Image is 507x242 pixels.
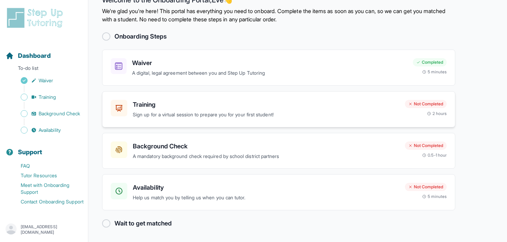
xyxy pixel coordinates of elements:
p: [EMAIL_ADDRESS][DOMAIN_NAME] [21,224,82,235]
span: Training [39,94,56,101]
a: Training [6,92,88,102]
p: A mandatory background check required by school district partners [133,152,399,160]
a: Dashboard [6,51,51,61]
h2: Wait to get matched [115,219,172,228]
div: 5 minutes [422,194,447,199]
a: FAQ [6,161,88,171]
div: Not Completed [405,183,447,191]
a: Availability [6,125,88,135]
a: Contact Onboarding Support [6,197,88,207]
button: [EMAIL_ADDRESS][DOMAIN_NAME] [6,223,82,236]
div: Not Completed [405,100,447,108]
h3: Availability [133,183,399,192]
a: Tutor Resources [6,171,88,180]
p: Help us match you by telling us when you can tutor. [133,194,399,202]
a: Meet with Onboarding Support [6,180,88,197]
a: Background CheckA mandatory background check required by school district partnersNot Completed0.5... [102,133,455,169]
button: Dashboard [3,40,85,63]
a: TrainingSign up for a virtual session to prepare you for your first student!Not Completed2 hours [102,91,455,127]
span: Dashboard [18,51,51,61]
h2: Onboarding Steps [115,32,167,41]
img: logo [6,7,67,29]
a: WaiverA digital, legal agreement between you and Step Up TutoringCompleted5 minutes [102,50,455,86]
button: Support [3,136,85,160]
a: Waiver [6,76,88,85]
div: 5 minutes [422,69,447,75]
p: Sign up for a virtual session to prepare you for your first student! [133,111,399,119]
a: Background Check [6,109,88,118]
p: A digital, legal agreement between you and Step Up Tutoring [132,69,407,77]
span: Background Check [39,110,80,117]
span: Support [18,147,42,157]
span: Availability [39,127,61,134]
div: 2 hours [427,111,447,116]
a: AvailabilityHelp us match you by telling us when you can tutor.Not Completed5 minutes [102,174,455,210]
div: Completed [413,58,447,66]
div: 0.5-1 hour [422,152,447,158]
span: Waiver [39,77,53,84]
p: To-do list [3,65,85,74]
h3: Waiver [132,58,407,68]
p: We're glad you're here! This portal has everything you need to onboard. Complete the items as soo... [102,7,455,23]
div: Not Completed [405,141,447,150]
h3: Training [133,100,399,109]
h3: Background Check [133,141,399,151]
